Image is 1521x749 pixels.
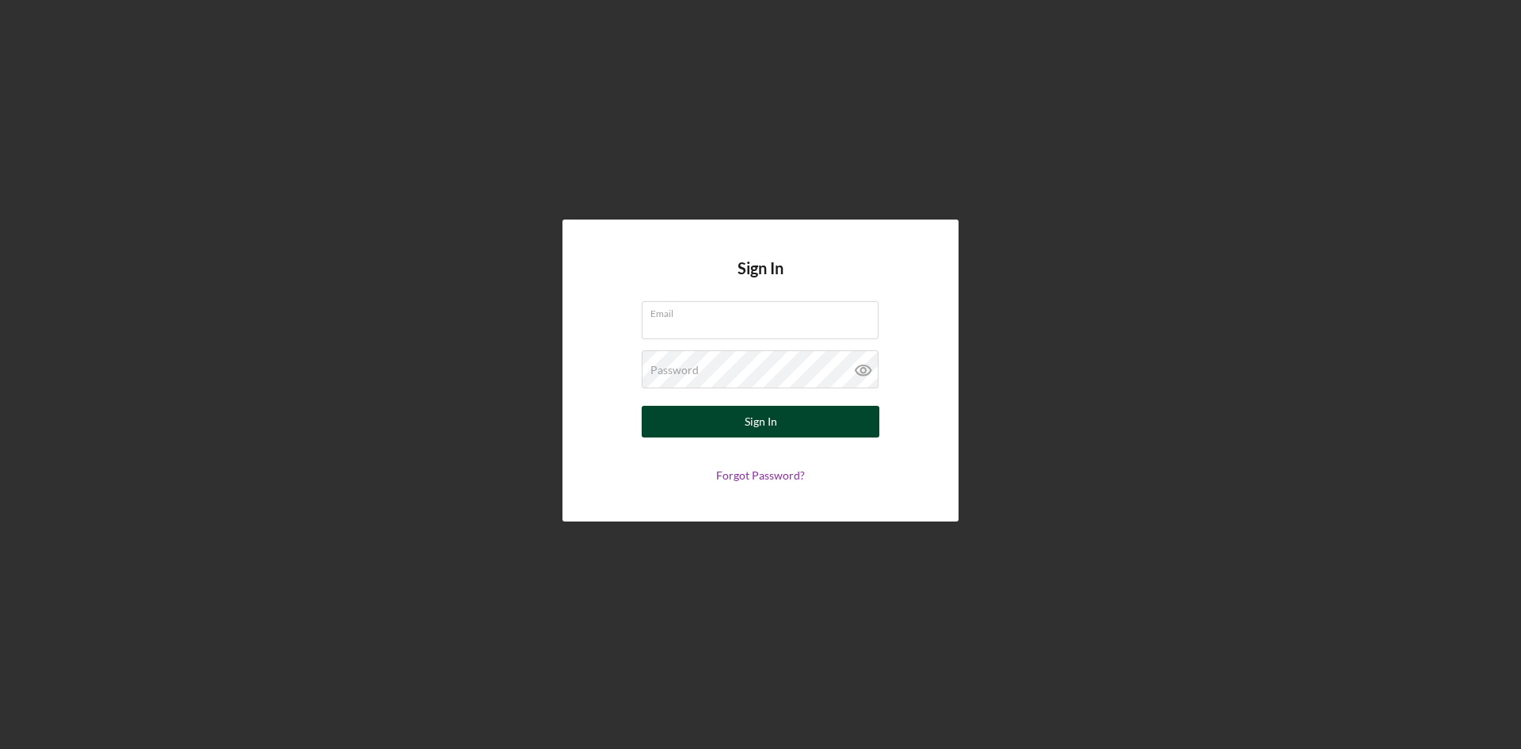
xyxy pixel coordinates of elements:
[716,468,805,482] a: Forgot Password?
[642,406,879,438] button: Sign In
[650,364,699,376] label: Password
[650,302,879,319] label: Email
[745,406,777,438] div: Sign In
[738,259,783,301] h4: Sign In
